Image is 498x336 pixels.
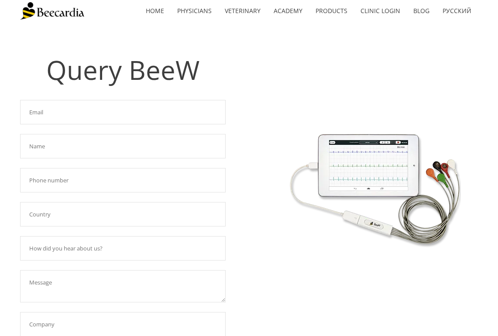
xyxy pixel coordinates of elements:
[436,1,478,21] a: Русский
[407,1,436,21] a: Blog
[20,202,226,226] input: Country
[20,100,226,124] input: Email
[218,1,267,21] a: Veterinary
[46,52,199,88] span: Query BeeW
[20,168,226,192] input: Phone number
[267,1,309,21] a: Academy
[20,134,226,158] input: Name
[171,1,218,21] a: Physicians
[139,1,171,21] a: home
[354,1,407,21] a: Clinic Login
[20,236,226,261] input: How did you hear about us?
[20,2,84,20] img: Beecardia
[309,1,354,21] a: Products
